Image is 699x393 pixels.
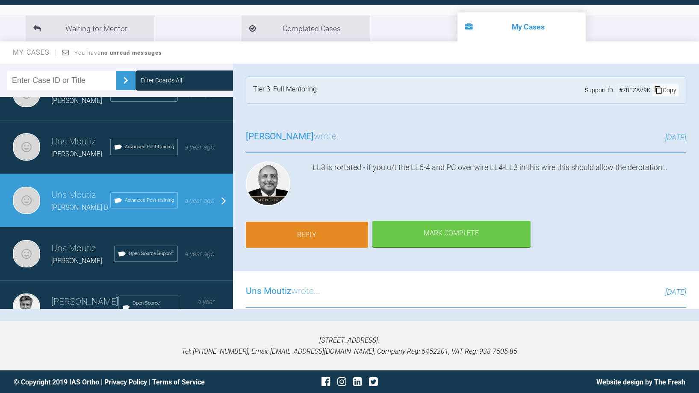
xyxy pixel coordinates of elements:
h3: wrote... [246,129,343,144]
h3: Uns Moutiz [51,135,110,149]
li: Waiting for Mentor [26,15,154,41]
img: Utpalendu Bose [246,161,290,206]
strong: no unread messages [101,50,162,56]
div: Filter Boards: All [141,76,182,85]
div: Mark Complete [372,221,531,247]
img: chevronRight.28bd32b0.svg [119,73,133,87]
h3: Uns Moutiz [51,241,114,256]
div: Tier 3: Full Mentoring [253,84,317,97]
span: Uns Moutiz [246,286,291,296]
span: [DATE] [665,287,686,296]
div: LL3 is rortated - if you u/t the LL6-4 and PC over wire LL4-LL3 in this wire this should allow th... [313,161,686,209]
span: Advanced Post-training [125,196,174,204]
h3: Uns Moutiz [51,188,110,202]
span: a year ago [198,298,215,317]
p: [STREET_ADDRESS]. Tel: [PHONE_NUMBER], Email: [EMAIL_ADDRESS][DOMAIN_NAME], Company Reg: 6452201,... [14,335,685,357]
img: Asif Chatoo [13,293,40,321]
span: [PERSON_NAME] [51,257,102,265]
h3: [PERSON_NAME] [51,295,118,309]
span: Support ID [585,85,613,95]
a: Terms of Service [152,378,205,386]
span: Open Source Support [129,250,174,258]
li: Completed Cases [242,15,370,41]
span: [PERSON_NAME] B [51,203,108,211]
span: [PERSON_NAME] [51,97,102,105]
img: Uns Moutiz [13,187,40,214]
h3: wrote... [246,284,320,299]
span: a year ago [185,250,215,258]
img: Uns Moutiz [13,133,40,161]
div: © Copyright 2019 IAS Ortho | | [14,377,238,388]
span: [DATE] [665,133,686,142]
a: Website design by The Fresh [596,378,685,386]
a: Privacy Policy [104,378,147,386]
span: a year ago [185,143,215,151]
span: Open Source Support [133,299,176,315]
img: Uns Moutiz [13,240,40,267]
span: My Cases [13,48,57,56]
a: Reply [246,222,368,248]
span: a year ago [185,90,215,98]
li: My Cases [457,12,586,41]
input: Enter Case ID or Title [7,71,116,90]
span: Advanced Post-training [125,143,174,151]
span: a year ago [185,196,215,205]
div: Copy [652,85,678,96]
span: [PERSON_NAME] [246,131,314,141]
span: [PERSON_NAME] [51,150,102,158]
div: # 78EZAV9K [617,85,652,95]
span: You have [74,50,162,56]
